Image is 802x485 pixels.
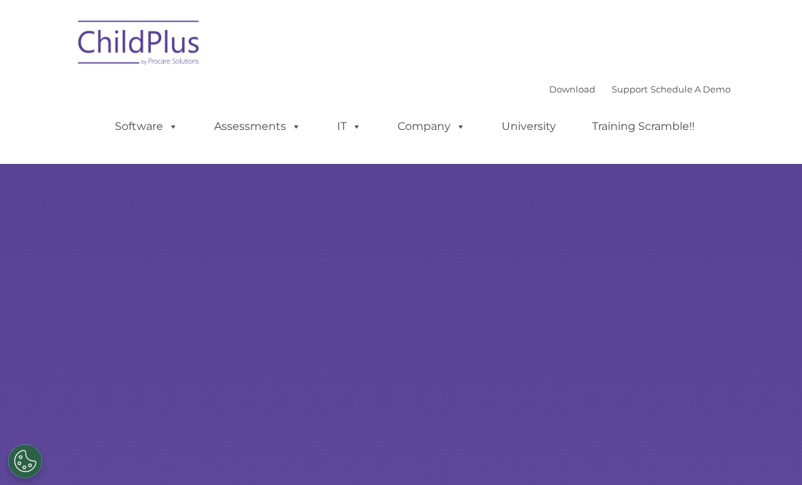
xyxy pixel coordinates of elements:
a: IT [324,113,375,140]
a: Company [384,113,479,140]
font: | [549,84,731,95]
a: Software [101,113,192,140]
a: Download [549,84,595,95]
a: Training Scramble!! [578,113,708,140]
button: Cookies Settings [8,444,42,478]
a: Support [612,84,648,95]
a: University [488,113,570,140]
img: ChildPlus by Procare Solutions [71,11,207,79]
a: Assessments [201,113,315,140]
a: Schedule A Demo [650,84,731,95]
